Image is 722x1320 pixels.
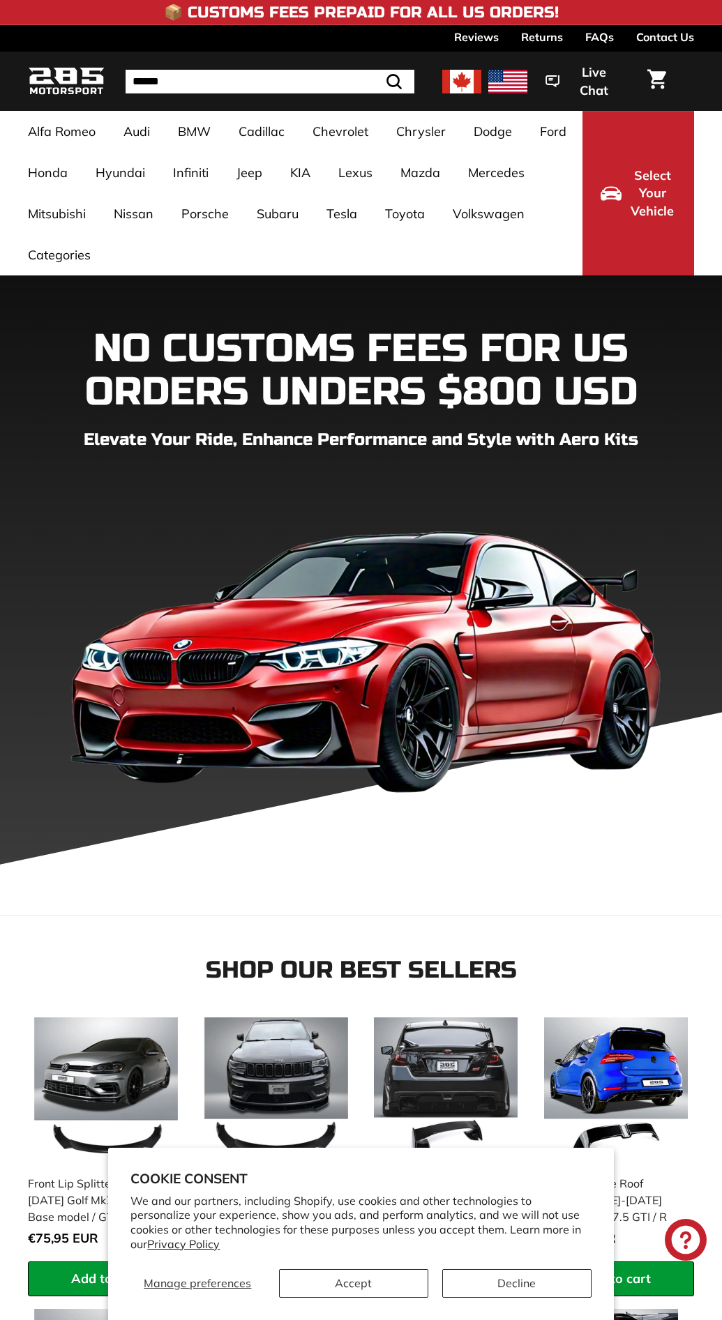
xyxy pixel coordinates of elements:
a: Returns [521,25,563,49]
a: Contact Us [636,25,694,49]
a: Volkswagen [439,193,539,234]
span: €75,95 EUR [28,1230,98,1246]
a: Infiniti [159,152,223,193]
h2: Shop our Best Sellers [28,957,694,983]
a: Lexus [324,152,386,193]
h2: Cookie consent [130,1170,592,1187]
inbox-online-store-chat: Shopify online store chat [661,1219,711,1264]
button: Accept [279,1269,428,1298]
a: Audi [110,111,164,152]
a: BMW [164,111,225,152]
a: Cadillac [225,111,299,152]
button: Add to cart [28,1261,184,1296]
span: Select Your Vehicle [629,167,676,220]
h4: 📦 Customs Fees Prepaid for All US Orders! [164,4,559,21]
a: Ford [526,111,580,152]
a: Mitsubishi [14,193,100,234]
a: STI Style Rear Wing - [DATE]-[DATE] Subaru WRX & WRX STI VA Sedan [368,1011,525,1261]
a: Tesla [313,193,371,234]
a: Dodge [460,111,526,152]
img: Logo_285_Motorsport_areodynamics_components [28,65,105,98]
a: Honda [14,152,82,193]
a: KIA [276,152,324,193]
div: Front Lip Splitter - [DATE]-[DATE] Golf Mk7 & Mk7.5 Base model / GTI / R [28,1175,170,1225]
a: Front Lip Splitter - [DATE]-[DATE] Jeep Grand Cherokee Wk2 [198,1011,354,1261]
a: Cart [639,58,675,105]
button: Select Your Vehicle [582,111,694,275]
p: We and our partners, including Shopify, use cookies and other technologies to personalize your ex... [130,1194,592,1252]
a: Toyota [371,193,439,234]
input: Search [126,70,414,93]
span: Live Chat [566,63,621,99]
a: FAQs [585,25,614,49]
span: Add to cart [71,1270,140,1287]
a: Categories [14,234,105,275]
a: Oettinger Style Roof Spoiler - [DATE]-[DATE] Golf Mk7 & Mk7.5 GTI / R [538,1011,694,1261]
a: Front Lip Splitter - [DATE]-[DATE] Golf Mk7 & Mk7.5 Base model / GTI / R [28,1011,184,1261]
a: Chevrolet [299,111,382,152]
a: Porsche [167,193,243,234]
a: Alfa Romeo [14,111,110,152]
a: Subaru [243,193,313,234]
a: Nissan [100,193,167,234]
span: Manage preferences [144,1276,251,1290]
a: Mazda [386,152,454,193]
a: Chrysler [382,111,460,152]
button: Live Chat [527,55,639,107]
a: Mercedes [454,152,539,193]
button: Manage preferences [130,1269,264,1298]
a: Privacy Policy [147,1237,220,1251]
h1: NO CUSTOMS FEES FOR US ORDERS UNDERS $800 USD [28,328,694,414]
span: Add to cart [582,1270,651,1287]
button: Decline [442,1269,592,1298]
p: Elevate Your Ride, Enhance Performance and Style with Aero Kits [28,427,694,453]
a: Hyundai [82,152,159,193]
a: Reviews [454,25,499,49]
a: Jeep [223,152,276,193]
button: Add to cart [538,1261,694,1296]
